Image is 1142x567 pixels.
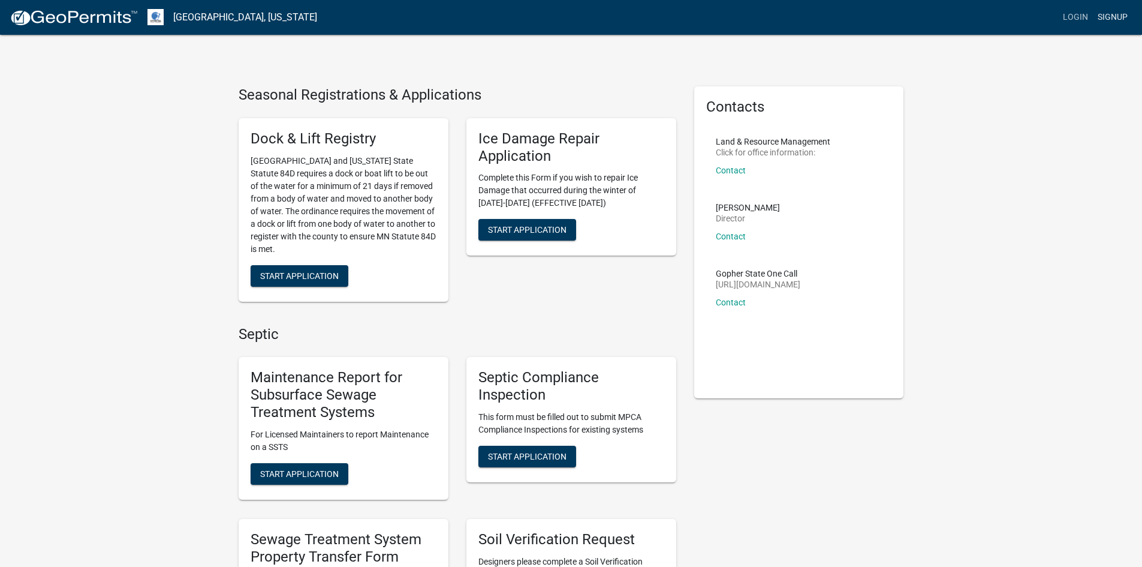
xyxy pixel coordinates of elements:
span: Start Application [488,451,567,461]
h4: Septic [239,326,676,343]
a: Signup [1093,6,1132,29]
a: [GEOGRAPHIC_DATA], [US_STATE] [173,7,317,28]
span: Start Application [260,469,339,478]
button: Start Application [478,446,576,467]
h5: Maintenance Report for Subsurface Sewage Treatment Systems [251,369,436,421]
p: Gopher State One Call [716,269,800,278]
h5: Contacts [706,98,892,116]
p: This form must be filled out to submit MPCA Compliance Inspections for existing systems [478,411,664,436]
p: For Licensed Maintainers to report Maintenance on a SSTS [251,428,436,454]
span: Start Application [260,271,339,280]
button: Start Application [251,265,348,287]
a: Contact [716,232,746,241]
p: [URL][DOMAIN_NAME] [716,280,800,289]
a: Contact [716,298,746,307]
p: Land & Resource Management [716,137,830,146]
p: Click for office information: [716,148,830,157]
button: Start Application [251,463,348,485]
h5: Ice Damage Repair Application [478,130,664,165]
p: Director [716,214,780,223]
h5: Dock & Lift Registry [251,130,436,148]
h5: Sewage Treatment System Property Transfer Form [251,531,436,566]
img: Otter Tail County, Minnesota [147,9,164,25]
a: Login [1058,6,1093,29]
button: Start Application [478,219,576,241]
p: [GEOGRAPHIC_DATA] and [US_STATE] State Statute 84D requires a dock or boat lift to be out of the ... [251,155,436,256]
h5: Soil Verification Request [478,531,664,548]
p: Complete this Form if you wish to repair Ice Damage that occurred during the winter of [DATE]-[DA... [478,172,664,209]
a: Contact [716,166,746,175]
h4: Seasonal Registrations & Applications [239,86,676,104]
h5: Septic Compliance Inspection [478,369,664,404]
p: [PERSON_NAME] [716,203,780,212]
span: Start Application [488,225,567,235]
